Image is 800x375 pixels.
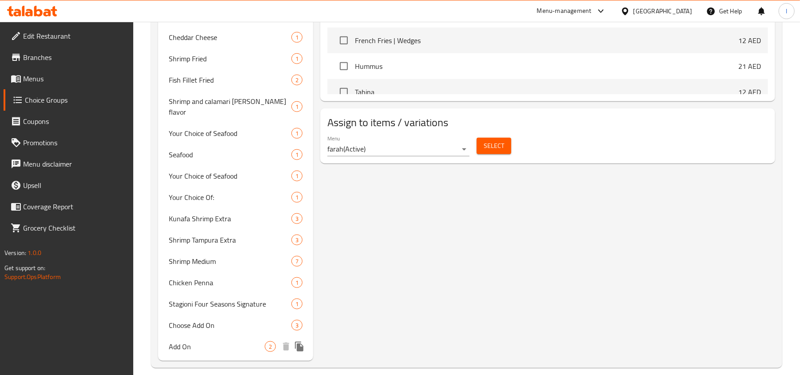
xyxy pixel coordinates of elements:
[169,171,291,181] span: Your Choice of Seafood
[355,35,738,46] span: French Fries | Wedges
[291,277,302,288] div: Choices
[4,217,134,239] a: Grocery Checklist
[292,215,302,223] span: 3
[265,343,275,351] span: 2
[292,129,302,138] span: 1
[291,256,302,267] div: Choices
[334,31,353,50] span: Select choice
[158,187,313,208] div: Your Choice Of:1
[292,55,302,63] span: 1
[292,103,302,111] span: 1
[265,341,276,352] div: Choices
[4,262,45,274] span: Get support on:
[334,83,353,101] span: Select choice
[23,201,127,212] span: Coverage Report
[4,175,134,196] a: Upsell
[4,271,61,283] a: Support.OpsPlatform
[158,165,313,187] div: Your Choice of Seafood1
[292,300,302,308] span: 1
[4,247,26,259] span: Version:
[158,27,313,48] div: Cheddar Cheese1
[292,236,302,244] span: 3
[169,277,291,288] span: Chicken Penna
[169,235,291,245] span: Shrimp Tampura Extra
[4,196,134,217] a: Coverage Report
[4,89,134,111] a: Choice Groups
[158,251,313,272] div: Shrimp Medium7
[291,75,302,85] div: Choices
[291,128,302,139] div: Choices
[633,6,692,16] div: [GEOGRAPHIC_DATA]
[291,213,302,224] div: Choices
[169,213,291,224] span: Kunafa Shrimp Extra
[158,123,313,144] div: Your Choice of Seafood1
[4,47,134,68] a: Branches
[4,111,134,132] a: Coupons
[23,31,127,41] span: Edit Restaurant
[292,76,302,84] span: 2
[158,69,313,91] div: Fish Fillet Fried2
[169,53,291,64] span: Shrimp Fried
[292,193,302,202] span: 1
[4,132,134,153] a: Promotions
[25,95,127,105] span: Choice Groups
[169,192,291,203] span: Your Choice Of:
[327,116,768,130] h2: Assign to items / variations
[291,235,302,245] div: Choices
[291,299,302,309] div: Choices
[169,75,291,85] span: Fish Fillet Fried
[738,87,761,97] p: 12 AED
[291,101,302,112] div: Choices
[292,151,302,159] span: 1
[484,140,504,152] span: Select
[292,172,302,180] span: 1
[291,171,302,181] div: Choices
[23,159,127,169] span: Menu disclaimer
[158,272,313,293] div: Chicken Penna1
[23,52,127,63] span: Branches
[327,142,470,156] div: farah(Active)
[23,73,127,84] span: Menus
[786,6,787,16] span: l
[158,229,313,251] div: Shrimp Tampura Extra3
[291,149,302,160] div: Choices
[477,138,511,154] button: Select
[355,87,738,97] span: Tahina
[23,223,127,233] span: Grocery Checklist
[292,321,302,330] span: 3
[169,128,291,139] span: Your Choice of Seafood
[291,320,302,331] div: Choices
[169,149,291,160] span: Seafood
[23,180,127,191] span: Upsell
[291,192,302,203] div: Choices
[291,32,302,43] div: Choices
[158,336,313,357] div: Add On2deleteduplicate
[158,144,313,165] div: Seafood1
[28,247,41,259] span: 1.0.0
[158,208,313,229] div: Kunafa Shrimp Extra3
[169,299,291,309] span: Stagioni Four Seasons Signature
[537,6,592,16] div: Menu-management
[23,116,127,127] span: Coupons
[169,341,265,352] span: Add On
[279,340,293,353] button: delete
[169,32,291,43] span: Cheddar Cheese
[355,61,738,72] span: Hummus
[291,53,302,64] div: Choices
[327,136,340,141] label: Menu
[293,340,306,353] button: duplicate
[169,320,291,331] span: Choose Add On
[738,61,761,72] p: 21 AED
[158,48,313,69] div: Shrimp Fried1
[292,257,302,266] span: 7
[158,91,313,123] div: Shrimp and calamari [PERSON_NAME] flavor1
[4,68,134,89] a: Menus
[169,256,291,267] span: Shrimp Medium
[334,57,353,76] span: Select choice
[23,137,127,148] span: Promotions
[4,153,134,175] a: Menu disclaimer
[292,279,302,287] span: 1
[169,96,291,117] span: Shrimp and calamari [PERSON_NAME] flavor
[158,315,313,336] div: Choose Add On3
[738,35,761,46] p: 12 AED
